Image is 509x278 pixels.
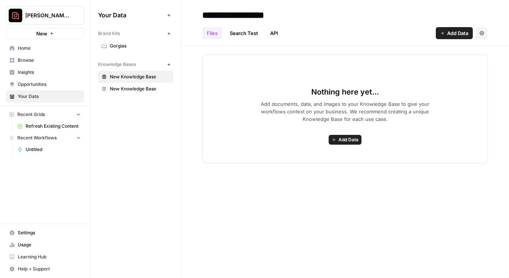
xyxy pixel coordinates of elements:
span: Recent Workflows [17,134,57,141]
a: Browse [6,54,84,66]
button: Workspace: Rafaël Onboarding [6,6,84,25]
span: New Knowledge Base [110,73,170,80]
a: Your Data [6,90,84,102]
a: Usage [6,239,84,251]
span: Learning Hub [18,254,81,260]
span: Settings [18,229,81,236]
button: Recent Grids [6,109,84,120]
span: Home [18,45,81,52]
span: Knowledge Bases [98,61,136,68]
span: Browse [18,57,81,64]
a: New Knowledge Base [98,83,173,95]
span: Opportunities [18,81,81,88]
span: Usage [18,241,81,248]
a: Learning Hub [6,251,84,263]
button: Add Data [436,27,473,39]
span: Your Data [18,93,81,100]
button: New [6,28,84,39]
a: Search Test [225,27,263,39]
span: Add Data [447,29,468,37]
a: Settings [6,227,84,239]
span: New Knowledge Base [110,86,170,92]
a: Gorgias [98,40,173,52]
span: Your Data [98,11,164,20]
a: Opportunities [6,78,84,90]
a: Refresh Existing Content [14,120,84,132]
span: Nothing here yet... [311,87,379,97]
span: Add documents, data, and images to your Knowledge Base to give your workflows context on your bus... [249,100,442,123]
a: Files [202,27,222,39]
span: Recent Grids [17,111,45,118]
span: Untitled [26,146,81,153]
span: Refresh Existing Content [26,123,81,130]
a: New Knowledge Base [98,71,173,83]
button: Recent Workflows [6,132,84,144]
a: Untitled [14,144,84,156]
button: Add Data [329,135,361,145]
a: Home [6,42,84,54]
span: Help + Support [18,266,81,272]
span: Insights [18,69,81,76]
img: Rafaël Onboarding Logo [9,9,22,22]
span: Add Data [338,136,358,143]
a: Insights [6,66,84,78]
button: Help + Support [6,263,84,275]
span: New [36,30,47,37]
span: Brand Kits [98,30,120,37]
a: API [266,27,283,39]
span: [PERSON_NAME] Onboarding [25,12,71,19]
span: Gorgias [110,43,170,49]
